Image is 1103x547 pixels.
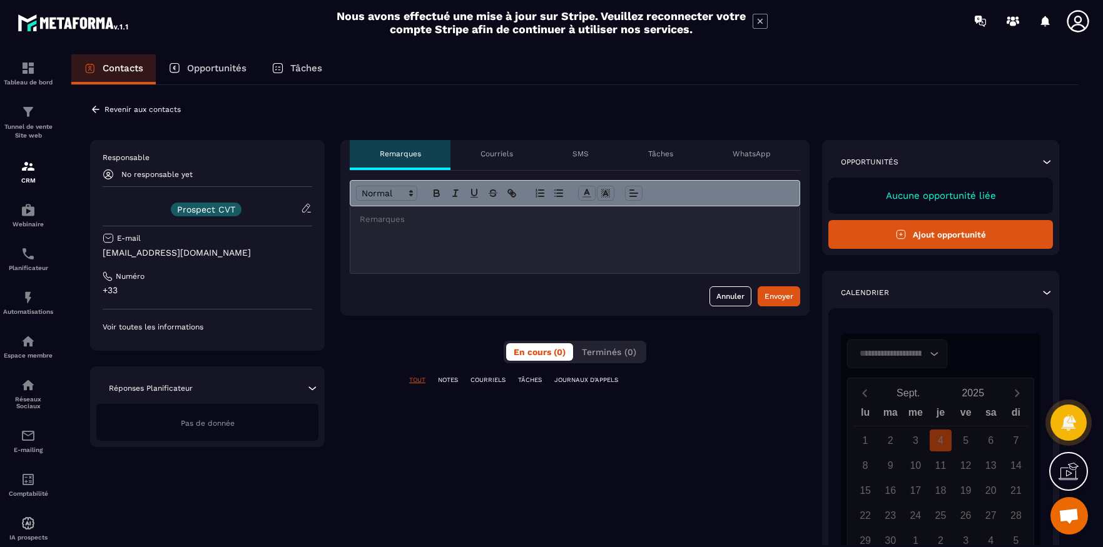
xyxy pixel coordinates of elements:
[103,247,312,259] p: [EMAIL_ADDRESS][DOMAIN_NAME]
[21,203,36,218] img: automations
[21,472,36,487] img: accountant
[828,220,1053,249] button: Ajout opportunité
[103,284,312,296] p: +33
[470,376,506,384] p: COURRIELS
[336,9,746,36] h2: Nous avons effectué une mise à jour sur Stripe. Veuillez reconnecter votre compte Stripe afin de ...
[3,534,53,541] p: IA prospects
[3,463,53,506] a: accountantaccountantComptabilité
[514,347,566,357] span: En cours (0)
[21,104,36,119] img: formation
[3,308,53,315] p: Automatisations
[480,149,513,159] p: Courriels
[177,205,235,214] p: Prospect CVT
[380,149,421,159] p: Remarques
[109,383,193,393] p: Réponses Planificateur
[3,419,53,463] a: emailemailE-mailing
[181,419,235,428] span: Pas de donnée
[3,51,53,95] a: formationformationTableau de bord
[841,288,889,298] p: Calendrier
[1050,497,1088,534] a: Ouvrir le chat
[841,157,898,167] p: Opportunités
[3,237,53,281] a: schedulerschedulerPlanificateur
[3,281,53,324] a: automationsautomationsAutomatisations
[187,63,247,74] p: Opportunités
[3,177,53,184] p: CRM
[733,149,771,159] p: WhatsApp
[572,149,589,159] p: SMS
[103,322,312,332] p: Voir toutes les informations
[409,376,425,384] p: TOUT
[582,347,636,357] span: Terminés (0)
[554,376,618,384] p: JOURNAUX D'APPELS
[3,324,53,368] a: automationsautomationsEspace membre
[3,352,53,359] p: Espace membre
[21,516,36,531] img: automations
[3,123,53,140] p: Tunnel de vente Site web
[518,376,542,384] p: TÂCHES
[21,61,36,76] img: formation
[3,264,53,271] p: Planificateur
[3,396,53,409] p: Réseaux Sociaux
[259,54,335,84] a: Tâches
[3,193,53,237] a: automationsautomationsWebinaire
[103,63,143,74] p: Contacts
[156,54,259,84] a: Opportunités
[21,428,36,443] img: email
[758,286,800,306] button: Envoyer
[121,170,193,179] p: No responsable yet
[841,190,1040,201] p: Aucune opportunité liée
[648,149,673,159] p: Tâches
[3,368,53,419] a: social-networksocial-networkRéseaux Sociaux
[116,271,145,281] p: Numéro
[117,233,141,243] p: E-mail
[103,153,312,163] p: Responsable
[574,343,644,361] button: Terminés (0)
[21,290,36,305] img: automations
[290,63,322,74] p: Tâches
[438,376,458,384] p: NOTES
[709,286,751,306] button: Annuler
[3,149,53,193] a: formationformationCRM
[21,159,36,174] img: formation
[3,79,53,86] p: Tableau de bord
[21,378,36,393] img: social-network
[71,54,156,84] a: Contacts
[104,105,181,114] p: Revenir aux contacts
[18,11,130,34] img: logo
[3,221,53,228] p: Webinaire
[3,95,53,149] a: formationformationTunnel de vente Site web
[3,446,53,453] p: E-mailing
[3,490,53,497] p: Comptabilité
[21,246,36,261] img: scheduler
[21,334,36,349] img: automations
[765,290,793,303] div: Envoyer
[506,343,573,361] button: En cours (0)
